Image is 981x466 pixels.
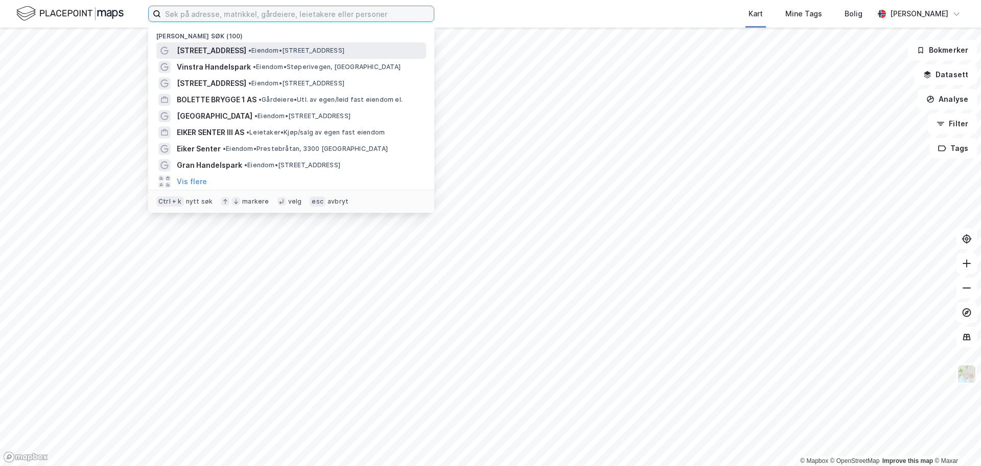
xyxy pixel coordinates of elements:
[928,114,977,134] button: Filter
[177,61,251,73] span: Vinstra Handelspark
[148,24,434,42] div: [PERSON_NAME] søk (100)
[800,457,828,464] a: Mapbox
[223,145,388,153] span: Eiendom • Prestebråtan, 3300 [GEOGRAPHIC_DATA]
[161,6,434,21] input: Søk på adresse, matrikkel, gårdeiere, leietakere eller personer
[915,64,977,85] button: Datasett
[882,457,933,464] a: Improve this map
[253,63,256,71] span: •
[244,161,340,169] span: Eiendom • [STREET_ADDRESS]
[918,89,977,109] button: Analyse
[177,143,221,155] span: Eiker Senter
[186,197,213,206] div: nytt søk
[259,96,403,104] span: Gårdeiere • Utl. av egen/leid fast eiendom el.
[749,8,763,20] div: Kart
[246,128,385,137] span: Leietaker • Kjøp/salg av egen fast eiendom
[248,47,251,54] span: •
[328,197,348,206] div: avbryt
[177,126,244,139] span: EIKER SENTER III AS
[254,112,258,120] span: •
[177,110,252,122] span: [GEOGRAPHIC_DATA]
[845,8,862,20] div: Bolig
[156,196,184,207] div: Ctrl + k
[890,8,948,20] div: [PERSON_NAME]
[248,79,344,87] span: Eiendom • [STREET_ADDRESS]
[16,5,124,23] img: logo.f888ab2527a4732fd821a326f86c7f29.svg
[177,94,256,106] span: BOLETTE BRYGGE 1 AS
[253,63,401,71] span: Eiendom • Støperivegen, [GEOGRAPHIC_DATA]
[785,8,822,20] div: Mine Tags
[248,47,344,55] span: Eiendom • [STREET_ADDRESS]
[244,161,247,169] span: •
[908,40,977,60] button: Bokmerker
[310,196,325,207] div: esc
[957,364,976,384] img: Z
[246,128,249,136] span: •
[259,96,262,103] span: •
[177,175,207,188] button: Vis flere
[177,45,246,57] span: [STREET_ADDRESS]
[242,197,269,206] div: markere
[248,79,251,87] span: •
[830,457,880,464] a: OpenStreetMap
[288,197,302,206] div: velg
[930,417,981,466] iframe: Chat Widget
[223,145,226,152] span: •
[177,77,246,90] span: [STREET_ADDRESS]
[929,138,977,159] button: Tags
[177,159,242,171] span: Gran Handelspark
[3,451,48,463] a: Mapbox homepage
[254,112,351,120] span: Eiendom • [STREET_ADDRESS]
